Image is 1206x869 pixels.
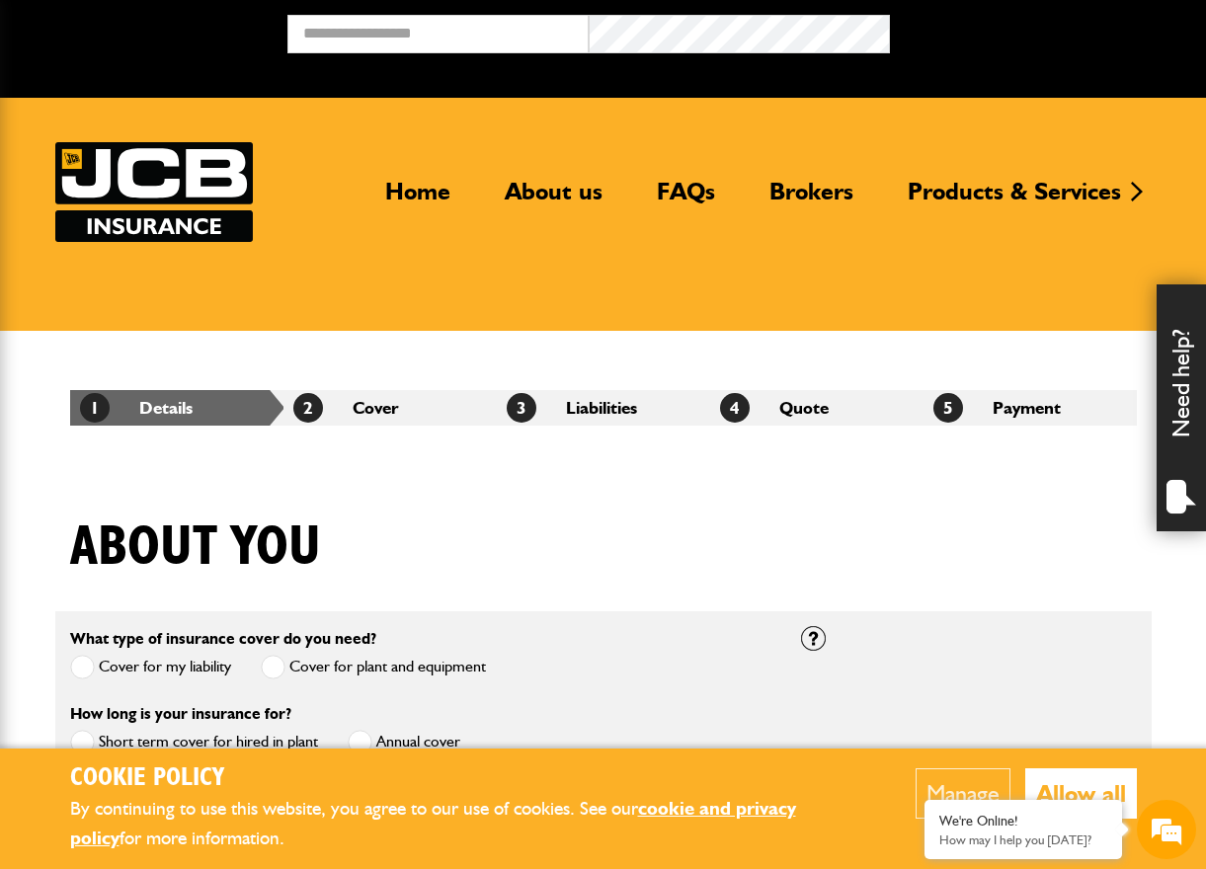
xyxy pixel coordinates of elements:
[55,142,253,242] a: JCB Insurance Services
[70,730,318,754] label: Short term cover for hired in plant
[70,706,291,722] label: How long is your insurance for?
[348,730,460,754] label: Annual cover
[1157,284,1206,531] div: Need help?
[283,390,497,426] li: Cover
[710,390,924,426] li: Quote
[55,142,253,242] img: JCB Insurance Services logo
[70,794,855,854] p: By continuing to use this website, you agree to our use of cookies. See our for more information.
[261,655,486,679] label: Cover for plant and equipment
[939,832,1107,847] p: How may I help you today?
[916,768,1010,819] button: Manage
[642,177,730,222] a: FAQs
[70,797,796,850] a: cookie and privacy policy
[70,390,283,426] li: Details
[70,655,231,679] label: Cover for my liability
[490,177,617,222] a: About us
[1025,768,1137,819] button: Allow all
[293,393,323,423] span: 2
[70,763,855,794] h2: Cookie Policy
[924,390,1137,426] li: Payment
[70,514,321,581] h1: About you
[933,393,963,423] span: 5
[755,177,868,222] a: Brokers
[720,393,750,423] span: 4
[507,393,536,423] span: 3
[370,177,465,222] a: Home
[893,177,1136,222] a: Products & Services
[70,631,376,647] label: What type of insurance cover do you need?
[890,15,1191,45] button: Broker Login
[497,390,710,426] li: Liabilities
[939,813,1107,829] div: We're Online!
[80,393,110,423] span: 1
